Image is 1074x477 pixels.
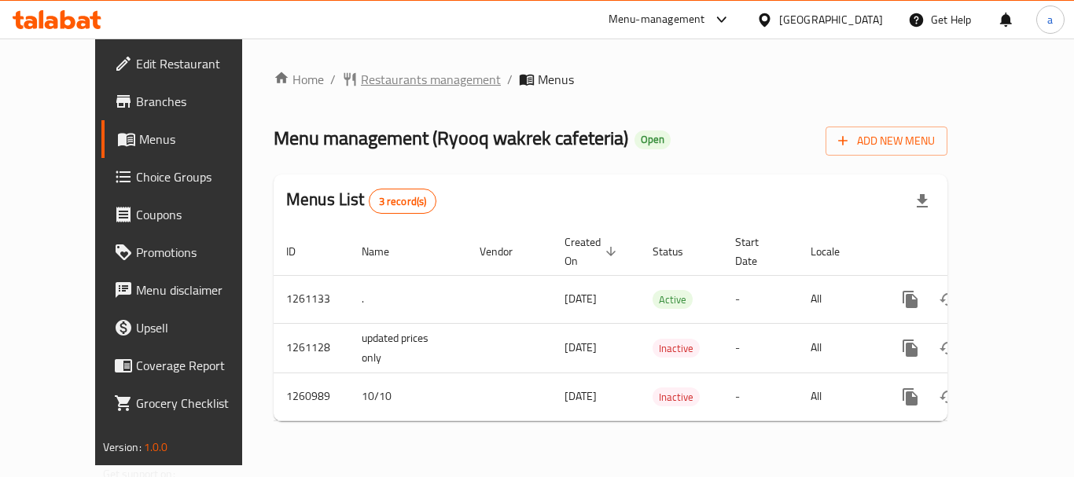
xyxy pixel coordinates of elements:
[892,378,929,416] button: more
[565,337,597,358] span: [DATE]
[101,45,274,83] a: Edit Restaurant
[653,291,693,309] span: Active
[286,242,316,261] span: ID
[274,228,1055,421] table: enhanced table
[274,70,324,89] a: Home
[330,70,336,89] li: /
[892,329,929,367] button: more
[798,275,879,323] td: All
[101,83,274,120] a: Branches
[903,182,941,220] div: Export file
[538,70,574,89] span: Menus
[1047,11,1053,28] span: a
[136,167,262,186] span: Choice Groups
[101,120,274,158] a: Menus
[480,242,533,261] span: Vendor
[101,384,274,422] a: Grocery Checklist
[349,323,467,372] td: updated prices only
[565,288,597,309] span: [DATE]
[136,243,262,262] span: Promotions
[136,281,262,299] span: Menu disclaimer
[929,329,967,367] button: Change Status
[286,188,436,214] h2: Menus List
[101,233,274,271] a: Promotions
[136,318,262,337] span: Upsell
[136,394,262,413] span: Grocery Checklist
[342,70,501,89] a: Restaurants management
[565,386,597,406] span: [DATE]
[144,437,168,457] span: 1.0.0
[653,388,700,406] span: Inactive
[362,242,410,261] span: Name
[274,323,349,372] td: 1261128
[274,275,349,323] td: 1261133
[826,127,947,156] button: Add New Menu
[609,10,705,29] div: Menu-management
[136,92,262,111] span: Branches
[139,130,262,149] span: Menus
[634,133,671,146] span: Open
[369,189,437,214] div: Total records count
[136,356,262,375] span: Coverage Report
[653,387,700,406] div: Inactive
[361,70,501,89] span: Restaurants management
[634,130,671,149] div: Open
[274,70,947,89] nav: breadcrumb
[723,372,798,420] td: -
[798,372,879,420] td: All
[349,372,467,420] td: 10/10
[779,11,883,28] div: [GEOGRAPHIC_DATA]
[929,281,967,318] button: Change Status
[349,275,467,323] td: .
[101,347,274,384] a: Coverage Report
[735,233,779,270] span: Start Date
[370,194,436,209] span: 3 record(s)
[136,205,262,224] span: Coupons
[892,281,929,318] button: more
[101,196,274,233] a: Coupons
[101,158,274,196] a: Choice Groups
[879,228,1055,276] th: Actions
[136,54,262,73] span: Edit Restaurant
[101,309,274,347] a: Upsell
[274,120,628,156] span: Menu management ( Ryooq wakrek cafeteria )
[103,437,142,457] span: Version:
[653,339,700,358] span: Inactive
[653,339,700,358] div: Inactive
[838,131,935,151] span: Add New Menu
[653,290,693,309] div: Active
[723,323,798,372] td: -
[811,242,860,261] span: Locale
[507,70,513,89] li: /
[101,271,274,309] a: Menu disclaimer
[653,242,704,261] span: Status
[723,275,798,323] td: -
[274,372,349,420] td: 1260989
[565,233,621,270] span: Created On
[929,378,967,416] button: Change Status
[798,323,879,372] td: All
